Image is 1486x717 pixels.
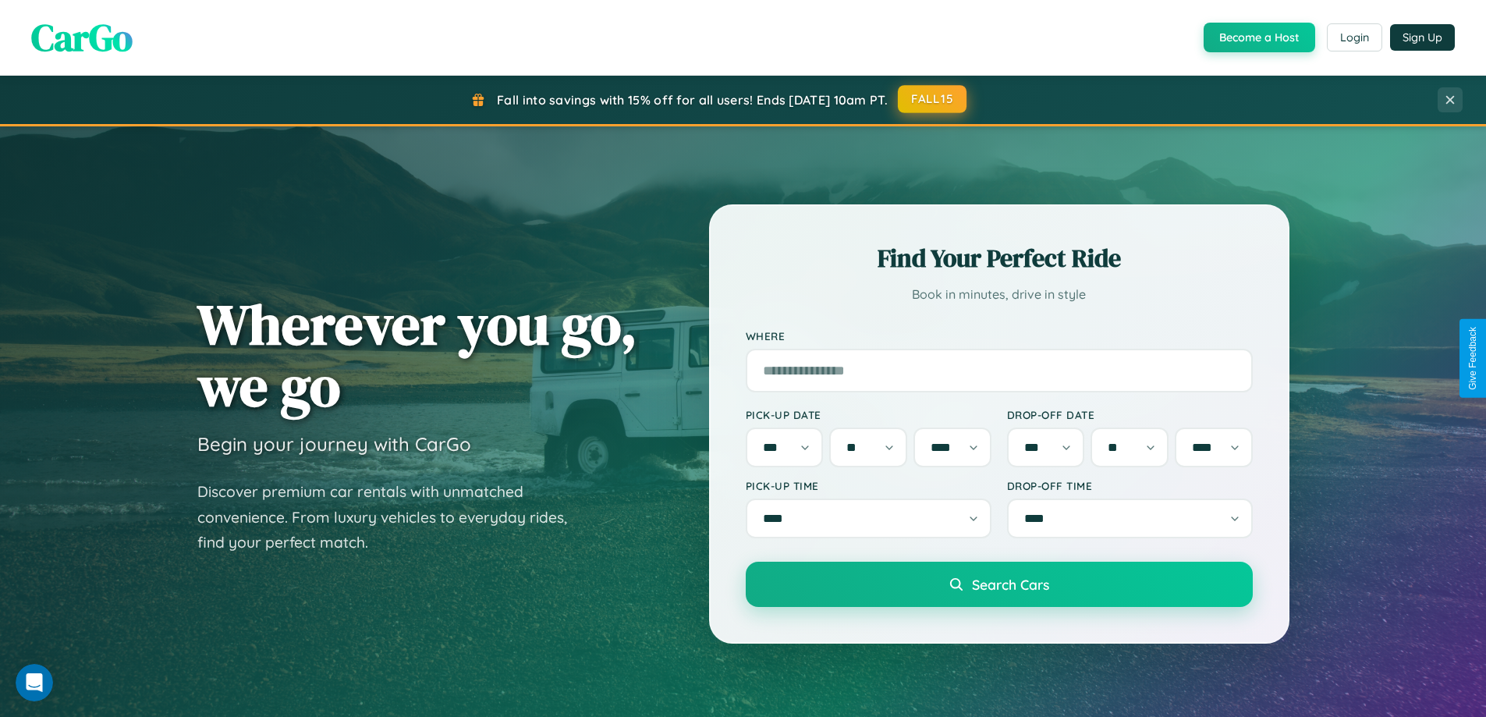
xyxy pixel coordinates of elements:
span: CarGo [31,12,133,63]
button: Search Cars [746,562,1253,607]
h3: Begin your journey with CarGo [197,432,471,456]
label: Drop-off Date [1007,408,1253,421]
label: Drop-off Time [1007,479,1253,492]
p: Book in minutes, drive in style [746,283,1253,306]
div: Give Feedback [1467,327,1478,390]
iframe: Intercom live chat [16,664,53,701]
span: Fall into savings with 15% off for all users! Ends [DATE] 10am PT. [497,92,888,108]
p: Discover premium car rentals with unmatched convenience. From luxury vehicles to everyday rides, ... [197,479,587,555]
button: Sign Up [1390,24,1455,51]
label: Where [746,329,1253,343]
button: Become a Host [1204,23,1315,52]
button: FALL15 [898,85,966,113]
h2: Find Your Perfect Ride [746,241,1253,275]
label: Pick-up Time [746,479,991,492]
label: Pick-up Date [746,408,991,421]
h1: Wherever you go, we go [197,293,637,417]
span: Search Cars [972,576,1049,593]
button: Login [1327,23,1382,51]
